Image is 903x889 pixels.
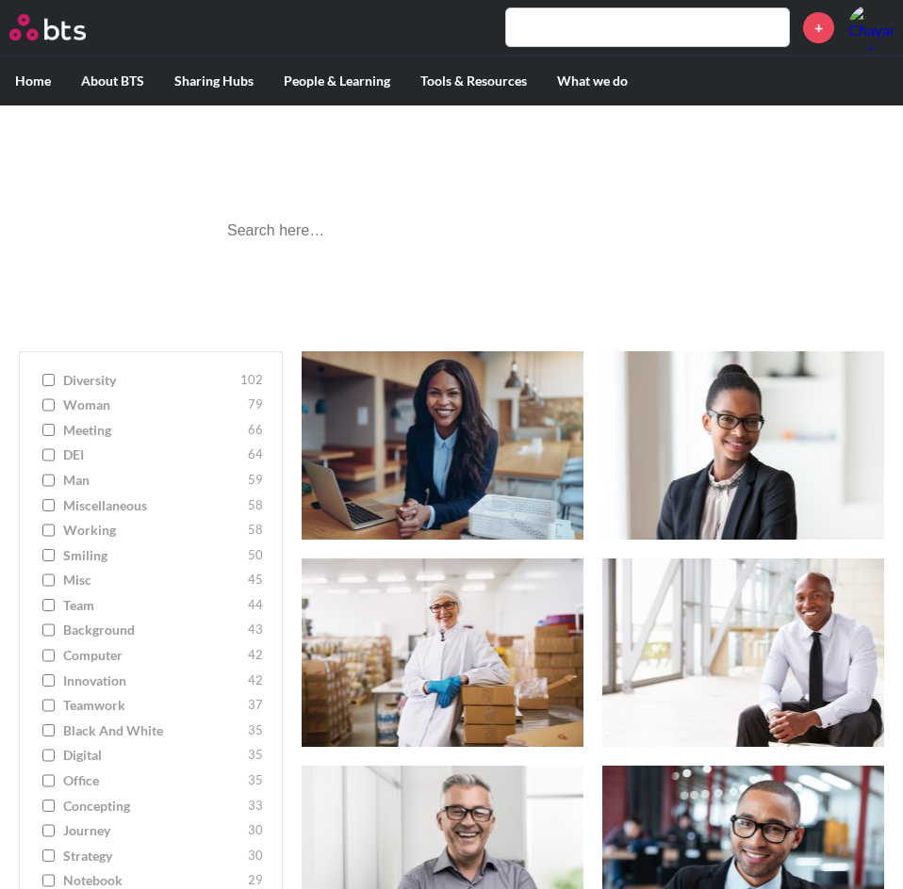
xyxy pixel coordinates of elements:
span: 42 [248,671,263,690]
input: man 59 [42,474,55,487]
span: 30 [248,821,263,840]
span: 35 [248,746,263,765]
span: 102 [240,371,263,390]
span: strategy [63,847,243,865]
input: working 58 [42,524,55,537]
input: concepting 33 [42,800,55,813]
span: 30 [248,847,263,865]
img: Chayanun Techaworawitayakoon [848,5,894,50]
a: Go home [9,14,121,40]
label: Tools & Resources [405,57,542,105]
span: meeting [63,421,243,440]
input: misc 45 [42,574,55,587]
span: woman [63,396,243,414]
span: 58 [248,496,263,515]
input: smiling 50 [42,549,55,562]
label: Sharing Hubs [159,57,269,105]
span: DEI [63,445,243,464]
label: About BTS [66,57,159,105]
input: strategy 30 [42,849,55,863]
span: 66 [248,421,263,440]
span: misc [63,571,243,590]
a: Ask a Question/Provide Feedback [342,275,562,293]
label: What we do [542,57,643,105]
input: innovation 42 [42,674,55,687]
span: 59 [248,471,263,490]
span: teamwork [63,696,243,715]
span: diversity [63,371,236,390]
img: BTS Logo [9,14,86,40]
span: working [63,521,243,540]
span: smiling [63,546,243,565]
span: 37 [248,696,263,715]
span: office [63,771,243,790]
input: digital 35 [42,749,55,762]
input: DEI 64 [42,448,55,461]
span: innovation [63,671,243,690]
span: 58 [248,521,263,540]
input: miscellaneous 58 [42,499,55,512]
p: Best reusable photos in one place [197,166,706,186]
input: team 44 [42,599,55,612]
span: 42 [248,646,263,665]
span: journey [63,821,243,840]
span: 44 [248,596,263,615]
input: meeting 66 [42,424,55,437]
span: Black and White [63,721,243,740]
input: background 43 [42,623,55,637]
span: 64 [248,445,263,464]
span: 79 [248,396,263,414]
span: 45 [248,571,263,590]
span: computer [63,646,243,665]
span: digital [63,746,243,765]
a: Profile [848,5,894,50]
span: team [63,596,243,615]
span: 33 [248,797,263,816]
label: People & Learning [269,57,405,105]
span: background [63,621,243,639]
input: Black and White 35 [42,724,55,737]
input: diversity 102 [42,374,55,387]
span: 35 [248,721,263,740]
input: teamwork 37 [42,699,55,712]
input: Search here… [216,205,687,255]
span: concepting [63,797,243,816]
span: 35 [248,771,263,790]
input: office 35 [42,774,55,787]
input: notebook 29 [42,874,55,887]
h1: Image Gallery [197,124,706,167]
span: 50 [248,546,263,565]
input: woman 79 [42,398,55,412]
input: computer 42 [42,649,55,662]
span: man [63,471,243,490]
span: miscellaneous [63,496,243,515]
input: journey 30 [42,824,55,837]
a: + [803,12,834,43]
span: 43 [248,621,263,639]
